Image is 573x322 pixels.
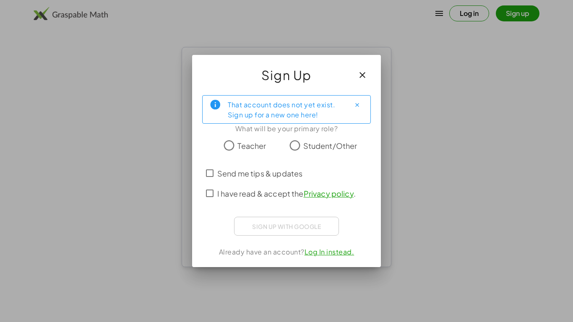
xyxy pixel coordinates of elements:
[305,247,354,256] a: Log In instead.
[202,124,371,134] div: What will be your primary role?
[217,188,356,199] span: I have read & accept the .
[237,140,266,151] span: Teacher
[350,98,364,112] button: Close
[228,99,344,120] div: That account does not yet exist. Sign up for a new one here!
[217,168,302,179] span: Send me tips & updates
[261,65,312,85] span: Sign Up
[202,247,371,257] div: Already have an account?
[304,189,354,198] a: Privacy policy
[303,140,357,151] span: Student/Other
